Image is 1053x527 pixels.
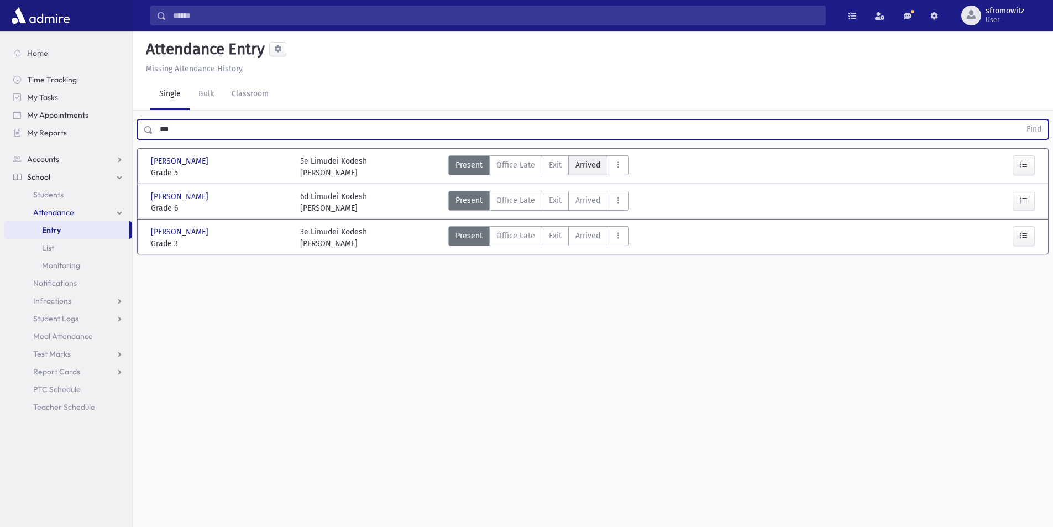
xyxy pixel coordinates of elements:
span: Entry [42,225,61,235]
div: 6d Limudei Kodesh [PERSON_NAME] [300,191,367,214]
a: Accounts [4,150,132,168]
span: Grade 3 [151,238,289,249]
a: Classroom [223,79,277,110]
a: My Reports [4,124,132,142]
u: Missing Attendance History [146,64,243,74]
span: User [986,15,1024,24]
a: My Appointments [4,106,132,124]
a: List [4,239,132,257]
span: [PERSON_NAME] [151,155,211,167]
span: Office Late [496,230,535,242]
h5: Attendance Entry [142,40,265,59]
span: Arrived [575,230,600,242]
span: Grade 6 [151,202,289,214]
button: Find [1020,120,1048,139]
a: PTC Schedule [4,380,132,398]
span: Meal Attendance [33,331,93,341]
span: Notifications [33,278,77,288]
a: Entry [4,221,129,239]
span: Exit [549,195,562,206]
a: School [4,168,132,186]
span: [PERSON_NAME] [151,226,211,238]
span: [PERSON_NAME] [151,191,211,202]
span: Report Cards [33,367,80,377]
span: Home [27,48,48,58]
span: Exit [549,159,562,171]
span: Attendance [33,207,74,217]
span: Test Marks [33,349,71,359]
div: AttTypes [448,155,629,179]
span: List [42,243,54,253]
span: Time Tracking [27,75,77,85]
a: Notifications [4,274,132,292]
div: AttTypes [448,226,629,249]
a: Report Cards [4,363,132,380]
div: AttTypes [448,191,629,214]
span: Accounts [27,154,59,164]
span: sfromowitz [986,7,1024,15]
span: Student Logs [33,314,78,323]
a: Home [4,44,132,62]
span: Infractions [33,296,71,306]
a: Infractions [4,292,132,310]
span: My Reports [27,128,67,138]
span: PTC Schedule [33,384,81,394]
span: Arrived [575,159,600,171]
a: Missing Attendance History [142,64,243,74]
span: Office Late [496,159,535,171]
span: Students [33,190,64,200]
span: Grade 5 [151,167,289,179]
a: Monitoring [4,257,132,274]
div: 5e Limudei Kodesh [PERSON_NAME] [300,155,367,179]
input: Search [166,6,825,25]
a: Attendance [4,204,132,221]
a: Student Logs [4,310,132,327]
span: My Appointments [27,110,88,120]
span: Teacher Schedule [33,402,95,412]
span: My Tasks [27,92,58,102]
span: Monitoring [42,260,80,270]
a: My Tasks [4,88,132,106]
a: Time Tracking [4,71,132,88]
img: AdmirePro [9,4,72,27]
span: Exit [549,230,562,242]
a: Test Marks [4,345,132,363]
span: School [27,172,50,182]
span: Present [455,195,483,206]
a: Teacher Schedule [4,398,132,416]
span: Present [455,230,483,242]
span: Arrived [575,195,600,206]
span: Office Late [496,195,535,206]
div: 3e Limudei Kodesh [PERSON_NAME] [300,226,367,249]
span: Present [455,159,483,171]
a: Students [4,186,132,204]
a: Single [150,79,190,110]
a: Bulk [190,79,223,110]
a: Meal Attendance [4,327,132,345]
